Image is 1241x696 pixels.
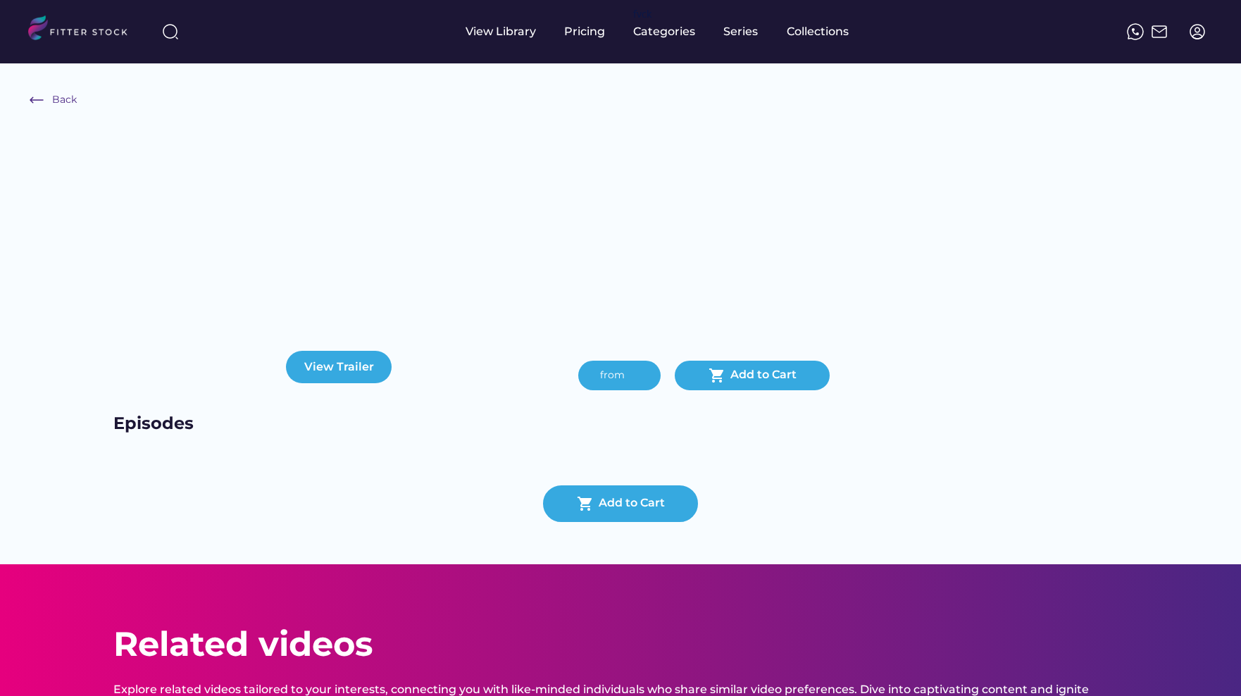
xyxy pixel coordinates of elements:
[466,24,536,39] div: View Library
[577,495,594,512] button: shopping_cart
[709,367,725,384] button: shopping_cart
[633,7,651,21] div: fvck
[787,24,849,39] div: Collections
[1189,23,1206,40] img: profile-circle.svg
[113,621,373,668] h3: Related videos
[599,495,665,512] div: Add to Cart
[28,15,139,44] img: LOGO.svg
[286,351,392,383] button: View Trailer
[52,93,77,107] div: Back
[162,23,179,40] img: search-normal%203.svg
[1127,23,1144,40] img: meteor-icons_whatsapp%20%281%29.svg
[564,24,605,39] div: Pricing
[113,411,254,436] h3: Episodes
[633,24,695,39] div: Categories
[28,92,45,108] img: Frame%20%286%29.svg
[1151,23,1168,40] img: Frame%2051.svg
[600,368,625,383] div: from
[730,367,797,384] div: Add to Cart
[723,24,759,39] div: Series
